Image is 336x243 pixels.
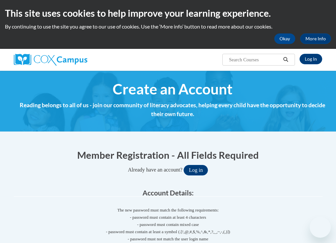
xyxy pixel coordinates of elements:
a: More Info [300,33,331,44]
p: By continuing to use the site you agree to our use of cookies. Use the ‘More info’ button to read... [5,23,331,30]
iframe: Button to launch messaging window [310,217,331,238]
h2: This site uses cookies to help improve your learning experience. [5,7,331,20]
span: Create an Account [113,80,233,98]
img: Cox Campus [14,54,87,66]
input: Search Courses [228,56,281,64]
span: Account Details: [143,189,194,197]
h1: Member Registration - All Fields Required [14,148,323,162]
span: Already have an account? [128,167,183,172]
button: Search [281,56,291,64]
span: - password must contain at least 4 characters - password must contain mixed case - password must ... [14,214,323,243]
a: Log In [300,54,322,64]
button: Log in [184,165,208,175]
button: Okay [274,33,295,44]
h4: Reading belongs to all of us - join our community of literacy advocates, helping every child have... [18,101,327,118]
span: The new password must match the following requirements: [117,208,219,213]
